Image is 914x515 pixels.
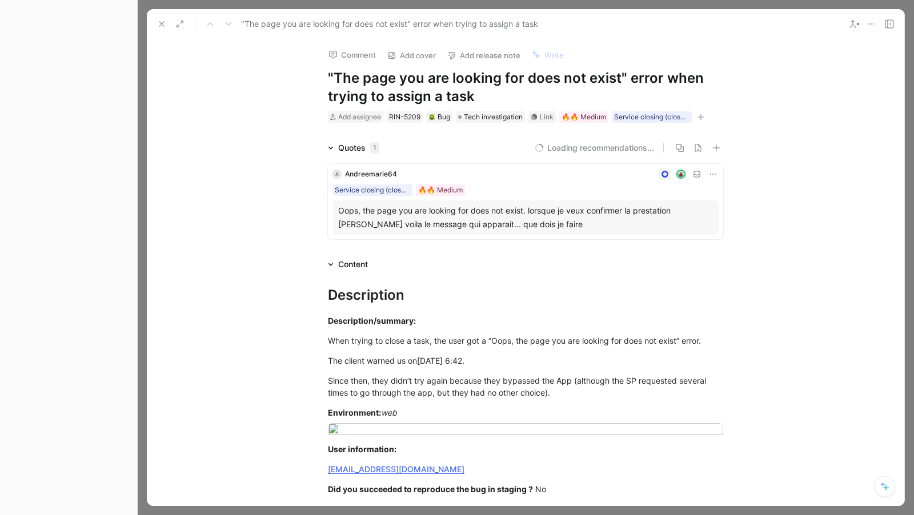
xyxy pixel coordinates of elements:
[328,484,533,494] strong: Did you succeeded to reproduce the bug in staging ?
[428,114,435,120] img: 🪲
[338,112,381,121] span: Add assignee
[464,111,523,123] span: Tech investigation
[614,111,689,123] div: Service closing (close a task, service payment)
[328,408,381,417] strong: Environment:
[345,170,397,178] span: Andreemarie64
[456,111,525,123] div: Tech investigation
[328,316,416,325] strong: Description/summary:
[370,142,379,154] div: 1
[328,444,396,454] strong: User information:
[328,483,723,495] div: No
[241,17,538,31] span: "The page you are looking for does not exist" error when trying to assign a task
[328,423,723,438] img: Capture d’écran 2025-08-19 à 17.35.11.png
[540,111,554,123] div: Link
[389,111,420,123] div: RIN-5209
[323,141,384,155] div: Quotes1
[323,47,381,63] button: Comment
[328,375,723,399] div: although the SP requested several times to go through the app, but they had no other choice).
[417,356,464,365] span: [DATE] 6:42.
[527,47,569,63] button: Write
[544,50,564,60] span: Write
[328,285,723,305] div: Description
[382,47,441,63] button: Add cover
[338,141,379,155] div: Quotes
[323,257,372,271] div: Content
[328,335,723,347] div: When trying to close a task, the user got a “Oops, the page you are looking for does not exist” e...
[328,376,577,385] span: Since then, they didn’t try again because they bypassed the App (
[328,464,464,474] a: [EMAIL_ADDRESS][DOMAIN_NAME]
[335,184,410,196] div: Service closing (close a task, service payment)
[338,257,368,271] div: Content
[381,408,397,417] em: web
[442,47,526,63] button: Add release note
[328,69,723,106] h1: "The page you are looking for does not exist" error when trying to assign a task
[535,141,654,155] button: Loading recommendations...
[678,171,685,178] img: avatar
[332,170,342,179] div: A
[328,355,723,367] div: The client warned us on
[428,111,450,123] div: Bug
[562,111,606,123] div: 🔥🔥 Medium
[426,111,452,123] div: 🪲Bug
[418,184,463,196] div: 🔥🔥 Medium
[338,204,713,231] div: Oops, the page you are looking for does not exist. lorsque je veux confirmer la prestation [PERSO...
